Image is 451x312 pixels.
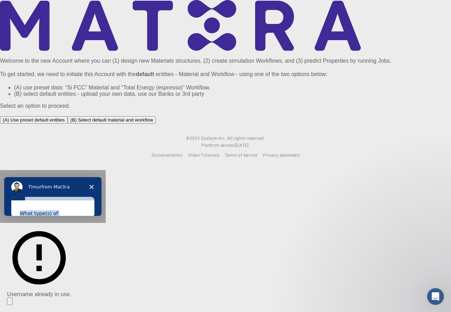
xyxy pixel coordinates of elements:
a: Privacy statement [263,152,299,159]
span: Suporte [14,5,39,11]
img: Profile image for Timur [11,11,23,23]
span: Exabyte Inc. [201,135,226,141]
button: (B) Select default material and workflow [68,116,156,124]
span: Privacy statement [263,152,299,158]
span: Documentation [152,152,183,158]
span: All rights reserved. [227,135,265,142]
div: What type(s) of materials are you interested in? [20,40,81,60]
span: [DATE] . [235,142,250,148]
iframe: Intercom live chat [427,288,444,305]
div: Username already in use. [7,291,71,298]
li: (B) select default entities - upload your own data, use our Banks or 3rd party [14,91,451,97]
span: Close survey [82,7,101,27]
a: Documentation [152,152,183,159]
span: Video Tutorials [188,152,219,158]
span: Timur [28,14,41,19]
b: default [136,71,154,77]
span: from Mat3ra [41,14,69,19]
span: Terms of service [225,152,257,158]
a: [DATE]. [235,142,250,149]
li: (A) use preset data: “Si FCC” Material and “Total Energy (espresso)” Workflow. [14,85,451,91]
a: Video Tutorials [188,152,219,159]
a: Terms of service [225,152,257,159]
span: Platform version [201,142,235,149]
button: Close [7,298,13,305]
a: Exabyte Inc. [201,135,226,142]
span: © 2025 [186,135,201,142]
